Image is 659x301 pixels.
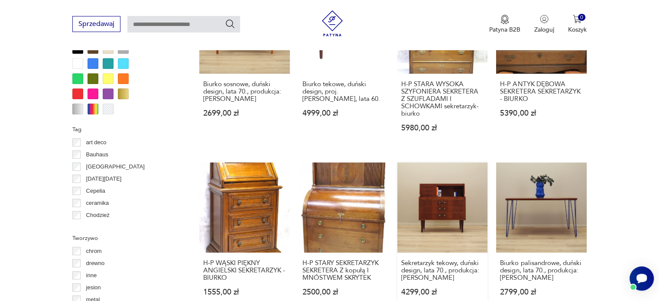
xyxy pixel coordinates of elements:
button: Sprzedawaj [72,16,120,32]
p: chrom [86,246,102,256]
p: Bauhaus [86,150,108,159]
p: 4299,00 zł [401,288,484,296]
p: Cepelia [86,186,105,196]
p: Koszyk [568,26,587,34]
div: 0 [578,14,585,21]
p: Zaloguj [534,26,554,34]
p: 4999,00 zł [302,110,385,117]
p: [GEOGRAPHIC_DATA] [86,162,145,172]
p: ceramika [86,198,109,208]
p: Tag [72,125,179,134]
p: inne [86,271,97,280]
h3: H-P STARA WYSOKA SZYFONIERA SEKRETERA Z SZUFLADAMI I SCHOWKAMI sekretarzyk- biurko [401,81,484,117]
p: 1555,00 zł [203,288,286,296]
p: drewno [86,259,105,268]
button: 0Koszyk [568,15,587,34]
p: Chodzież [86,210,110,220]
a: Sprzedawaj [72,22,120,28]
a: Ikona medaluPatyna B2B [489,15,520,34]
h3: H-P WĄSKI PIĘKNY ANGIELSKI SEKRETARZYK - BIURKO [203,259,286,282]
p: jesion [86,283,101,292]
h3: Biurko sosnowe, duński design, lata 70., produkcja: [PERSON_NAME] [203,81,286,103]
img: Ikonka użytkownika [540,15,549,23]
h3: Biurko tekowe, duński design, proj. [PERSON_NAME], lata 60. [302,81,385,103]
p: [DATE][DATE] [86,174,122,184]
h3: H-P STARY SEKRETARZYK SEKRETERA Z kopułą I MNÓSTWEM SKRYTEK [302,259,385,282]
button: Patyna B2B [489,15,520,34]
button: Zaloguj [534,15,554,34]
p: Patyna B2B [489,26,520,34]
img: Ikona medalu [500,15,509,24]
p: Ćmielów [86,223,108,232]
p: art deco [86,138,107,147]
img: Patyna - sklep z meblami i dekoracjami vintage [319,10,345,36]
p: Tworzywo [72,233,179,243]
p: 5980,00 zł [401,124,484,132]
p: 2699,00 zł [203,110,286,117]
p: 2799,00 zł [500,288,582,296]
iframe: Smartsupp widget button [630,266,654,291]
h3: Sekretarzyk tekowy, duński design, lata 70., produkcja: [PERSON_NAME] [401,259,484,282]
button: Szukaj [225,19,235,29]
h3: Biurko palisandrowe, duński design, lata 70., produkcja: [PERSON_NAME] [500,259,582,282]
h3: H-P ANTYK DĘBOWA SEKRETERA SEKRETARZYK - BIURKO [500,81,582,103]
img: Ikona koszyka [573,15,581,23]
p: 2500,00 zł [302,288,385,296]
p: 5390,00 zł [500,110,582,117]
